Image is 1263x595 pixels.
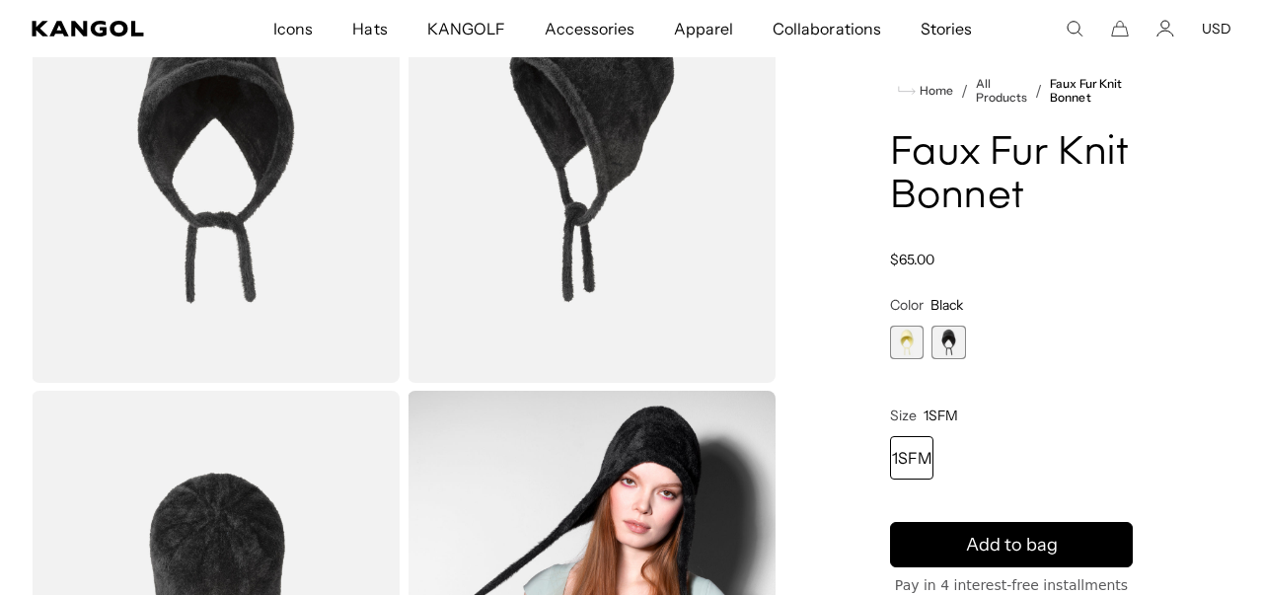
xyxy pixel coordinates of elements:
[1156,20,1174,37] a: Account
[953,79,968,103] li: /
[924,408,958,425] span: 1SFM
[931,326,965,359] div: 2 of 2
[1027,79,1042,103] li: /
[898,82,953,100] a: Home
[890,77,1133,105] nav: breadcrumbs
[890,326,924,359] label: Butter Chiffon
[931,326,965,359] label: Black
[966,532,1058,558] span: Add to bag
[1111,20,1129,37] button: Cart
[890,296,924,314] span: Color
[890,523,1133,568] button: Add to bag
[890,251,934,268] span: $65.00
[1202,20,1231,37] button: USD
[890,132,1133,219] h1: Faux Fur Knit Bonnet
[890,326,924,359] div: 1 of 2
[890,408,917,425] span: Size
[32,21,180,37] a: Kangol
[930,296,963,314] span: Black
[1066,20,1083,37] summary: Search here
[976,77,1027,105] a: All Products
[1050,77,1133,105] a: Faux Fur Knit Bonnet
[916,84,953,98] span: Home
[890,437,933,481] div: 1SFM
